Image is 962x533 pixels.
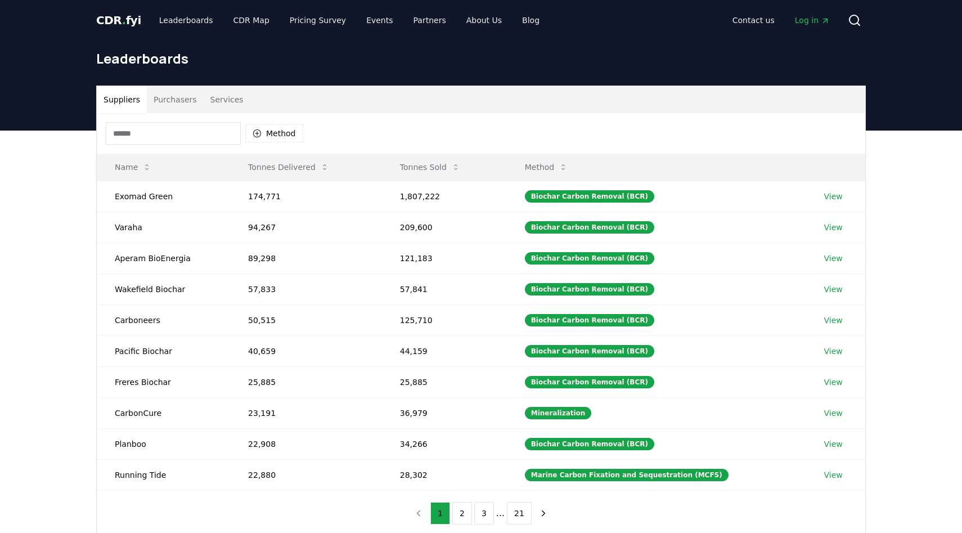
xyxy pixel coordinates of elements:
div: Biochar Carbon Removal (BCR) [525,190,654,203]
button: 3 [474,502,494,525]
button: 2 [452,502,472,525]
nav: Main [150,10,549,30]
a: Partners [404,10,455,30]
a: CDR Map [224,10,278,30]
div: Biochar Carbon Removal (BCR) [525,221,654,234]
button: Tonnes Delivered [239,156,338,178]
a: CDR.fyi [96,12,141,28]
button: Method [245,124,303,142]
a: View [824,469,843,481]
span: . [122,14,126,27]
div: Biochar Carbon Removal (BCR) [525,283,654,295]
td: Aperam BioEnergia [97,243,230,274]
td: 25,885 [230,366,382,397]
td: 57,833 [230,274,382,304]
div: Biochar Carbon Removal (BCR) [525,345,654,357]
td: 23,191 [230,397,382,428]
td: 125,710 [382,304,507,335]
td: CarbonCure [97,397,230,428]
button: Tonnes Sold [391,156,469,178]
a: View [824,284,843,295]
button: 21 [507,502,532,525]
td: 28,302 [382,459,507,490]
span: Log in [795,15,830,26]
td: Carboneers [97,304,230,335]
a: Log in [786,10,839,30]
td: 25,885 [382,366,507,397]
td: 1,807,222 [382,181,507,212]
a: View [824,438,843,450]
a: View [824,407,843,419]
li: ... [496,507,505,520]
td: 22,880 [230,459,382,490]
div: Biochar Carbon Removal (BCR) [525,314,654,326]
a: Blog [513,10,549,30]
nav: Main [723,10,839,30]
a: Contact us [723,10,784,30]
td: 89,298 [230,243,382,274]
div: Mineralization [525,407,592,419]
a: View [824,346,843,357]
a: View [824,315,843,326]
button: 1 [430,502,450,525]
button: Services [204,86,250,113]
td: Running Tide [97,459,230,490]
td: 94,267 [230,212,382,243]
button: next page [534,502,553,525]
td: Varaha [97,212,230,243]
td: 57,841 [382,274,507,304]
td: Freres Biochar [97,366,230,397]
button: Name [106,156,160,178]
button: Suppliers [97,86,147,113]
a: View [824,191,843,202]
div: Biochar Carbon Removal (BCR) [525,252,654,265]
td: 34,266 [382,428,507,459]
button: Purchasers [147,86,204,113]
span: CDR fyi [96,14,141,27]
td: Pacific Biochar [97,335,230,366]
td: Exomad Green [97,181,230,212]
div: Marine Carbon Fixation and Sequestration (MCFS) [525,469,729,481]
td: Planboo [97,428,230,459]
a: Leaderboards [150,10,222,30]
td: 174,771 [230,181,382,212]
a: View [824,377,843,388]
a: View [824,222,843,233]
td: 50,515 [230,304,382,335]
button: Method [516,156,577,178]
h1: Leaderboards [96,50,866,68]
a: View [824,253,843,264]
a: Pricing Survey [281,10,355,30]
td: 36,979 [382,397,507,428]
td: 209,600 [382,212,507,243]
td: 22,908 [230,428,382,459]
a: About Us [457,10,511,30]
td: 40,659 [230,335,382,366]
div: Biochar Carbon Removal (BCR) [525,438,654,450]
td: 121,183 [382,243,507,274]
td: 44,159 [382,335,507,366]
td: Wakefield Biochar [97,274,230,304]
div: Biochar Carbon Removal (BCR) [525,376,654,388]
a: Events [357,10,402,30]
